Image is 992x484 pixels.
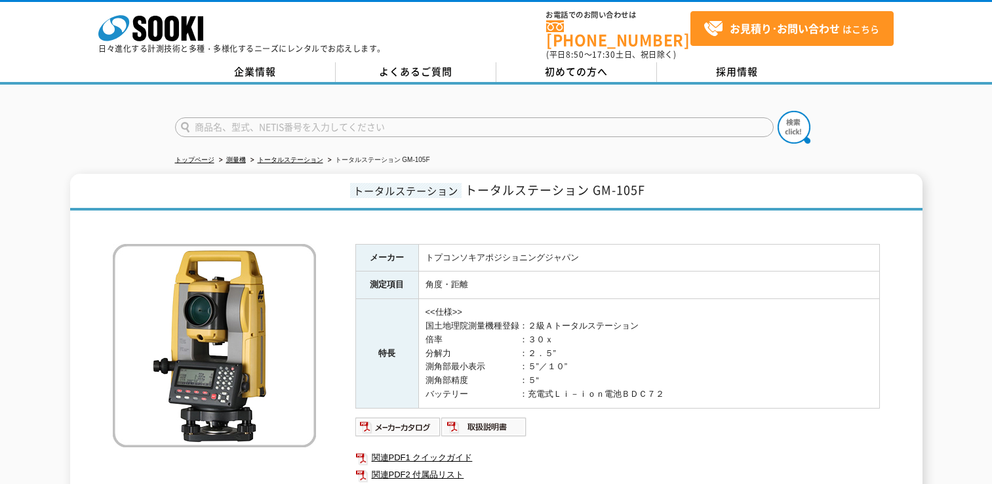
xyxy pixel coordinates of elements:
span: 8:50 [566,49,584,60]
span: 17:30 [592,49,616,60]
span: お電話でのお問い合わせは [546,11,690,19]
a: トップページ [175,156,214,163]
a: お見積り･お問い合わせはこちら [690,11,894,46]
th: メーカー [355,244,418,272]
td: 角度・距離 [418,272,879,299]
strong: お見積り･お問い合わせ [730,20,840,36]
a: 企業情報 [175,62,336,82]
span: 初めての方へ [545,64,608,79]
a: 測量機 [226,156,246,163]
th: 特長 [355,299,418,409]
a: [PHONE_NUMBER] [546,20,690,47]
td: トプコンソキアポジショニングジャパン [418,244,879,272]
td: <<仕様>> 国土地理院測量機種登録：２級Ａトータルステーション 倍率 ：３０ｘ 分解力 ：２．５” 測角部最小表示 ：５”／１０” 測角部精度 ：５“ バッテリー ：充電式Ｌｉ－ｉｏｎ電池ＢＤＣ７２ [418,299,879,409]
a: 採用情報 [657,62,818,82]
a: メーカーカタログ [355,425,441,435]
input: 商品名、型式、NETIS番号を入力してください [175,117,774,137]
span: トータルステーション GM-105F [465,181,645,199]
a: 取扱説明書 [441,425,527,435]
a: 関連PDF2 付属品リスト [355,466,880,483]
a: トータルステーション [258,156,323,163]
th: 測定項目 [355,272,418,299]
span: はこちら [704,19,879,39]
a: 初めての方へ [496,62,657,82]
img: 取扱説明書 [441,416,527,437]
p: 日々進化する計測技術と多種・多様化するニーズにレンタルでお応えします。 [98,45,386,52]
span: (平日 ～ 土日、祝日除く) [546,49,676,60]
img: btn_search.png [778,111,810,144]
a: 関連PDF1 クイックガイド [355,449,880,466]
span: トータルステーション [350,183,462,198]
img: メーカーカタログ [355,416,441,437]
li: トータルステーション GM-105F [325,153,430,167]
img: トータルステーション GM-105F [113,244,316,447]
a: よくあるご質問 [336,62,496,82]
